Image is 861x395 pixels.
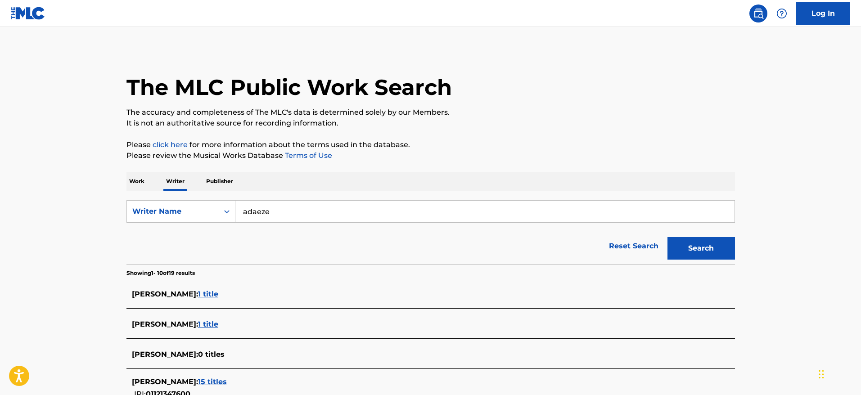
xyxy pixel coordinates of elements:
[604,236,663,256] a: Reset Search
[132,320,198,328] span: [PERSON_NAME] :
[776,8,787,19] img: help
[126,172,147,191] p: Work
[153,140,188,149] a: click here
[126,269,195,277] p: Showing 1 - 10 of 19 results
[753,8,764,19] img: search
[198,377,227,386] span: 15 titles
[667,237,735,260] button: Search
[198,350,225,359] span: 0 titles
[816,352,861,395] iframe: Chat Widget
[132,206,213,217] div: Writer Name
[796,2,850,25] a: Log In
[126,150,735,161] p: Please review the Musical Works Database
[819,361,824,388] div: Drag
[203,172,236,191] p: Publisher
[126,139,735,150] p: Please for more information about the terms used in the database.
[132,377,198,386] span: [PERSON_NAME] :
[283,151,332,160] a: Terms of Use
[126,107,735,118] p: The accuracy and completeness of The MLC's data is determined solely by our Members.
[163,172,187,191] p: Writer
[198,320,218,328] span: 1 title
[11,7,45,20] img: MLC Logo
[126,200,735,264] form: Search Form
[132,290,198,298] span: [PERSON_NAME] :
[198,290,218,298] span: 1 title
[126,74,452,101] h1: The MLC Public Work Search
[773,4,791,22] div: Help
[132,350,198,359] span: [PERSON_NAME] :
[126,118,735,129] p: It is not an authoritative source for recording information.
[749,4,767,22] a: Public Search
